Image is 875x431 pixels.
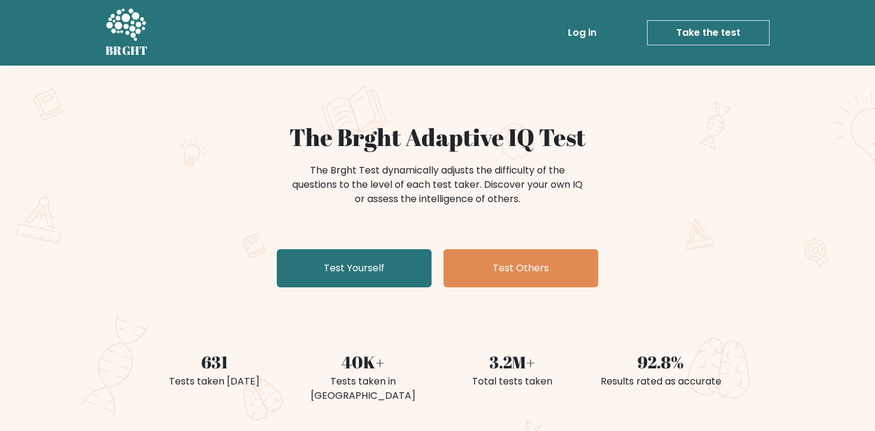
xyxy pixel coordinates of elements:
h1: The Brght Adaptive IQ Test [147,123,728,151]
div: Tests taken [DATE] [147,374,282,389]
div: The Brght Test dynamically adjusts the difficulty of the questions to the level of each test take... [289,163,586,206]
h5: BRGHT [105,44,148,58]
div: 631 [147,349,282,374]
a: Test Others [443,249,598,287]
a: BRGHT [105,5,148,61]
a: Take the test [647,20,770,45]
div: 92.8% [593,349,728,374]
div: Tests taken in [GEOGRAPHIC_DATA] [296,374,430,403]
div: 3.2M+ [445,349,579,374]
div: Total tests taken [445,374,579,389]
div: Results rated as accurate [593,374,728,389]
div: 40K+ [296,349,430,374]
a: Log in [563,21,601,45]
a: Test Yourself [277,249,432,287]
